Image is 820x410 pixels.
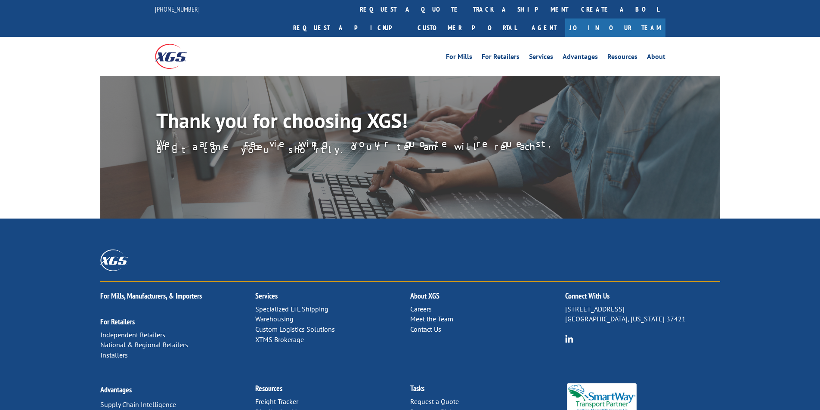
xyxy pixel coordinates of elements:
[100,400,176,409] a: Supply Chain Intelligence
[255,335,304,344] a: XTMS Brokerage
[410,385,565,397] h2: Tasks
[255,383,282,393] a: Resources
[565,18,665,37] a: Join Our Team
[100,330,165,339] a: Independent Retailers
[523,18,565,37] a: Agent
[565,335,573,343] img: group-6
[410,305,432,313] a: Careers
[410,314,453,323] a: Meet the Team
[410,291,439,301] a: About XGS
[446,53,472,63] a: For Mills
[255,314,294,323] a: Warehousing
[482,53,520,63] a: For Retailers
[287,18,411,37] a: Request a pickup
[255,397,298,406] a: Freight Tracker
[565,304,720,325] p: [STREET_ADDRESS] [GEOGRAPHIC_DATA], [US_STATE] 37421
[565,292,720,304] h2: Connect With Us
[155,5,200,13] a: [PHONE_NUMBER]
[100,291,202,301] a: For Mills, Manufacturers, & Importers
[563,53,598,63] a: Advantages
[100,250,128,271] img: XGS_Logos_ALL_2024_All_White
[156,110,544,135] h1: Thank you for choosing XGS!
[100,351,128,359] a: Installers
[255,291,278,301] a: Services
[529,53,553,63] a: Services
[100,385,132,395] a: Advantages
[255,325,335,333] a: Custom Logistics Solutions
[410,397,459,406] a: Request a Quote
[410,325,441,333] a: Contact Us
[255,305,328,313] a: Specialized LTL Shipping
[607,53,637,63] a: Resources
[100,340,188,349] a: National & Regional Retailers
[647,53,665,63] a: About
[156,142,582,151] p: We are reviewing your quote request, and a member of our team will reach out to you shortly.
[100,317,135,327] a: For Retailers
[411,18,523,37] a: Customer Portal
